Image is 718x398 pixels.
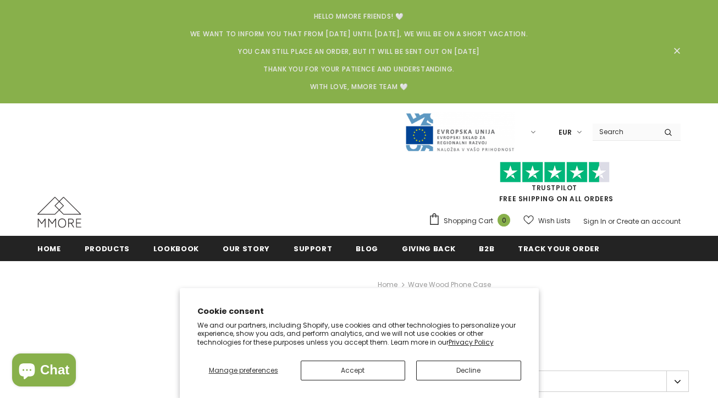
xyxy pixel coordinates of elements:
a: Home [37,236,61,261]
p: We and our partners, including Shopify, use cookies and other technologies to personalize your ex... [197,321,521,347]
a: Privacy Policy [449,338,494,347]
a: Shopping Cart 0 [428,213,516,229]
p: With Love, MMORE Team 🤍 [51,81,667,92]
span: Products [85,244,130,254]
a: Javni Razpis [405,127,515,136]
span: support [294,244,333,254]
a: Products [85,236,130,261]
span: Giving back [402,244,455,254]
a: Wish Lists [523,211,571,230]
p: Hello MMORE Friends! 🤍 [51,11,667,22]
img: Trust Pilot Stars [500,162,610,183]
input: Search Site [593,124,656,140]
span: Our Story [223,244,270,254]
button: Manage preferences [197,361,290,380]
span: Lookbook [153,244,199,254]
span: EUR [559,127,572,138]
a: Lookbook [153,236,199,261]
a: Home [378,278,397,291]
span: Blog [356,244,378,254]
span: Track your order [518,244,599,254]
a: Sign In [583,217,606,226]
span: B2B [479,244,494,254]
a: Trustpilot [532,183,577,192]
img: MMORE Cases [37,197,81,228]
span: Shopping Cart [444,215,493,226]
span: or [608,217,615,226]
h2: Cookie consent [197,306,521,317]
a: B2B [479,236,494,261]
a: Create an account [616,217,681,226]
span: FREE SHIPPING ON ALL ORDERS [428,167,681,203]
inbox-online-store-chat: Shopify online store chat [9,353,79,389]
p: We want to inform you that from [DATE] until [DATE], we will be on a short vacation. [51,29,667,40]
span: Home [37,244,61,254]
span: Manage preferences [209,366,278,375]
button: Accept [301,361,405,380]
button: Decline [416,361,521,380]
span: Wish Lists [538,215,571,226]
span: Wave Wood Phone Case [408,278,491,291]
a: Our Story [223,236,270,261]
a: Giving back [402,236,455,261]
span: 0 [498,214,510,226]
img: Javni Razpis [405,112,515,152]
p: Thank you for your patience and understanding. [51,64,667,75]
a: Track your order [518,236,599,261]
a: support [294,236,333,261]
p: You can still place an order, but it will be sent out on [DATE] [51,46,667,57]
a: Blog [356,236,378,261]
